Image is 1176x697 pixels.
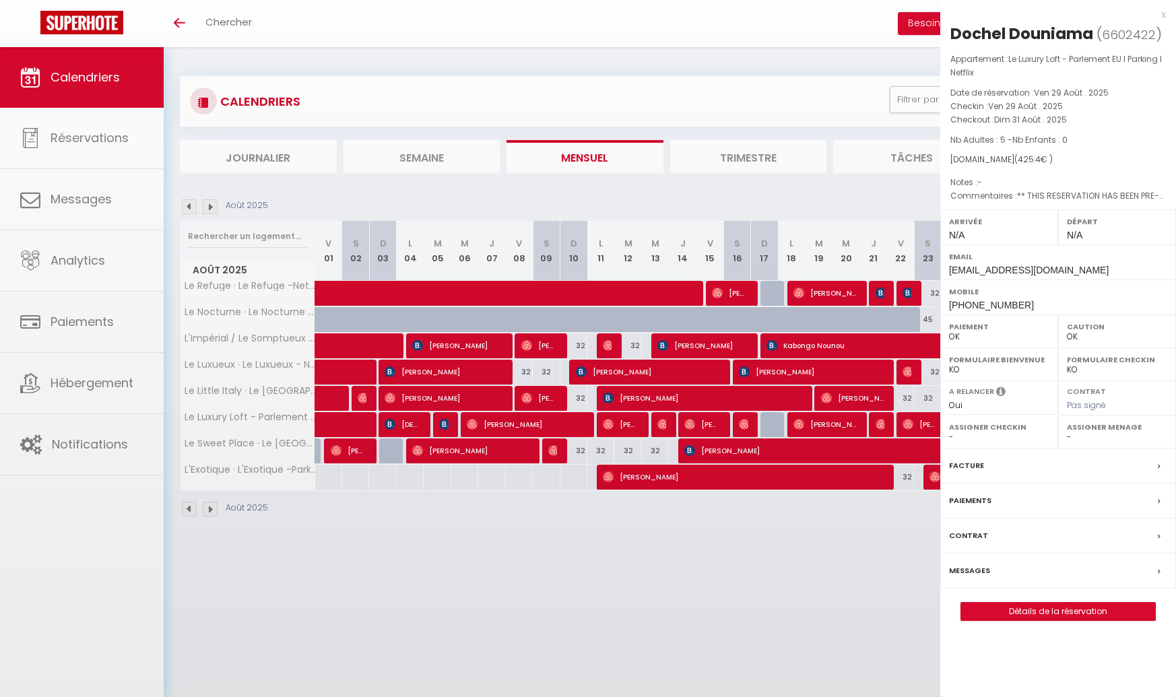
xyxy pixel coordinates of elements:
span: N/A [1067,230,1082,240]
label: Assigner Checkin [949,420,1049,434]
span: Nb Enfants : 0 [1012,134,1068,145]
label: Messages [949,564,990,578]
p: Checkout : [950,113,1166,127]
label: Contrat [1067,386,1106,395]
span: N/A [949,230,965,240]
label: Facture [949,459,984,473]
label: Paiement [949,320,1049,333]
p: Date de réservation : [950,86,1166,100]
span: [PHONE_NUMBER] [949,300,1034,310]
span: ( € ) [1014,154,1053,165]
button: Détails de la réservation [960,602,1156,621]
label: Assigner Menage [1067,420,1167,434]
label: Départ [1067,215,1167,228]
span: Nb Adultes : 5 - [950,134,1068,145]
p: Commentaires : [950,189,1166,203]
label: Email [949,250,1167,263]
label: Arrivée [949,215,1049,228]
label: Contrat [949,529,988,543]
div: Dochel Douniama [950,23,1093,44]
label: Mobile [949,285,1167,298]
i: Sélectionner OUI si vous souhaiter envoyer les séquences de messages post-checkout [996,386,1006,401]
span: Ven 29 Août . 2025 [988,100,1063,112]
label: Formulaire Checkin [1067,353,1167,366]
p: Checkin : [950,100,1166,113]
p: Notes : [950,176,1166,189]
span: Dim 31 Août . 2025 [994,114,1067,125]
div: [DOMAIN_NAME] [950,154,1166,166]
div: x [940,7,1166,23]
button: Ouvrir le widget de chat LiveChat [11,5,51,46]
span: 6602422 [1102,26,1156,43]
span: Pas signé [1067,399,1106,411]
a: Détails de la réservation [961,603,1155,620]
span: Le Luxury Loft - Parlement EU l Parking l Netflix [950,53,1162,78]
label: Formulaire Bienvenue [949,353,1049,366]
span: Ven 29 Août . 2025 [1034,87,1109,98]
span: [EMAIL_ADDRESS][DOMAIN_NAME] [949,265,1109,275]
p: Appartement : [950,53,1166,79]
label: Paiements [949,494,991,508]
span: - [977,176,982,188]
span: 425.4 [1018,154,1041,165]
label: Caution [1067,320,1167,333]
span: ( ) [1097,25,1162,44]
label: A relancer [949,386,994,397]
